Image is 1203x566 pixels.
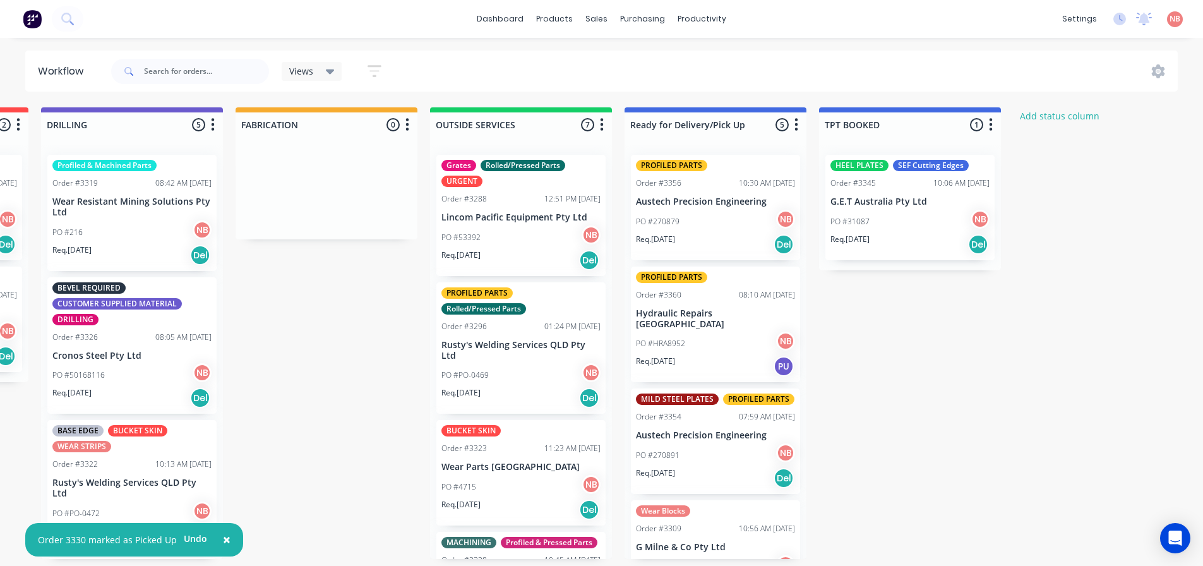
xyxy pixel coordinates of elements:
img: Factory [23,9,42,28]
p: Req. [DATE] [52,387,92,399]
div: 07:59 AM [DATE] [739,411,795,423]
p: Rusty's Welding Services QLD Pty Ltd [441,340,601,361]
div: Order #3356 [636,178,681,189]
div: NB [582,475,601,494]
p: Rusty's Welding Services QLD Pty Ltd [52,478,212,499]
div: PROFILED PARTS [636,160,707,171]
p: PO #53392 [441,232,481,243]
div: HEEL PLATESSEF Cutting EdgesOrder #334510:06 AM [DATE]G.E.T Australia Pty LtdPO #31087NBReq.[DATE... [825,155,995,260]
div: NB [582,226,601,244]
div: 08:42 AM [DATE] [155,178,212,189]
div: 10:06 AM [DATE] [933,178,990,189]
div: NB [971,210,990,229]
input: Search for orders... [144,59,269,84]
div: MACHINING [441,537,496,548]
div: NB [582,363,601,382]
p: Wear Parts [GEOGRAPHIC_DATA] [441,462,601,473]
div: PROFILED PARTSOrder #336008:10 AM [DATE]Hydraulic Repairs [GEOGRAPHIC_DATA]PO #HRA8952NBReq.[DATE]PU [631,267,800,383]
p: PO #270891 [636,450,679,461]
div: Order #3322 [52,459,98,470]
div: Rolled/Pressed Parts [481,160,565,171]
p: Lincom Pacific Equipment Pty Ltd [441,212,601,223]
div: BASE EDGEBUCKET SKINWEAR STRIPSOrder #332210:13 AM [DATE]Rusty's Welding Services QLD Pty LtdPO #... [47,420,217,552]
div: Order #3288 [441,193,487,205]
div: Profiled & Machined Parts [52,160,157,171]
div: Del [579,500,599,520]
div: 10:13 AM [DATE] [155,459,212,470]
div: Order #3354 [636,411,681,423]
div: products [530,9,579,28]
div: PROFILED PARTS [723,394,794,405]
div: 01:24 PM [DATE] [544,321,601,332]
div: 12:51 PM [DATE] [544,193,601,205]
div: GratesRolled/Pressed PartsURGENTOrder #328812:51 PM [DATE]Lincom Pacific Equipment Pty LtdPO #533... [436,155,606,276]
p: Req. [DATE] [636,356,675,367]
div: 11:23 AM [DATE] [544,443,601,454]
div: PU [774,356,794,376]
div: PROFILED PARTSRolled/Pressed PartsOrder #329601:24 PM [DATE]Rusty's Welding Services QLD Pty LtdP... [436,282,606,414]
div: NB [776,332,795,351]
p: PO #HRA8952 [636,338,685,349]
div: PROFILED PARTS [636,272,707,283]
div: Del [579,250,599,270]
div: Order #3338 [441,555,487,566]
p: Hydraulic Repairs [GEOGRAPHIC_DATA] [636,308,795,330]
div: Order #3360 [636,289,681,301]
div: Order #3309 [636,523,681,534]
div: Order #3319 [52,178,98,189]
p: Req. [DATE] [636,467,675,479]
div: Del [774,234,794,255]
div: SEF Cutting Edges [893,160,969,171]
p: Wear Resistant Mining Solutions Pty Ltd [52,196,212,218]
p: PO #216 [52,227,83,238]
p: Req. [DATE] [636,234,675,245]
p: PO #4715 [441,481,476,493]
div: Del [190,245,210,265]
div: 10:56 AM [DATE] [739,523,795,534]
div: MILD STEEL PLATESPROFILED PARTSOrder #335407:59 AM [DATE]Austech Precision EngineeringPO #270891N... [631,388,800,494]
div: CUSTOMER SUPPLIED MATERIAL [52,298,182,310]
p: PO #31087 [830,216,870,227]
div: MILD STEEL PLATES [636,394,719,405]
div: Del [774,468,794,488]
div: BASE EDGE [52,425,104,437]
div: 10:45 AM [DATE] [544,555,601,566]
div: NB [776,210,795,229]
div: Order #3345 [830,178,876,189]
div: BUCKET SKIN [108,425,167,437]
p: Cronos Steel Pty Ltd [52,351,212,361]
span: Views [289,64,313,78]
div: NB [193,220,212,239]
p: Req. [DATE] [441,387,481,399]
p: Austech Precision Engineering [636,430,795,441]
div: settings [1056,9,1103,28]
p: G.E.T Australia Pty Ltd [830,196,990,207]
div: BEVEL REQUIREDCUSTOMER SUPPLIED MATERIALDRILLINGOrder #332608:05 AM [DATE]Cronos Steel Pty LtdPO ... [47,277,217,414]
div: BUCKET SKIN [441,425,501,437]
div: Grates [441,160,476,171]
div: DRILLING [52,314,99,325]
div: 08:05 AM [DATE] [155,332,212,343]
div: Rolled/Pressed Parts [441,303,526,315]
a: dashboard [470,9,530,28]
div: 08:10 AM [DATE] [739,289,795,301]
button: Add status column [1014,107,1106,124]
button: Close [210,525,243,555]
div: Order #3326 [52,332,98,343]
div: PROFILED PARTSOrder #335610:30 AM [DATE]Austech Precision EngineeringPO #270879NBReq.[DATE]Del [631,155,800,260]
div: URGENT [441,176,482,187]
div: Profiled & Machined PartsOrder #331908:42 AM [DATE]Wear Resistant Mining Solutions Pty LtdPO #216... [47,155,217,271]
p: PO #PO-0469 [441,370,489,381]
p: PO #270879 [636,216,679,227]
p: Req. [DATE] [441,499,481,510]
p: Req. [DATE] [830,234,870,245]
div: purchasing [614,9,671,28]
p: Req. [DATE] [52,244,92,256]
div: Order #3296 [441,321,487,332]
div: Del [968,234,988,255]
div: Open Intercom Messenger [1160,523,1190,553]
div: BEVEL REQUIRED [52,282,126,294]
div: HEEL PLATES [830,160,889,171]
p: PO #50168116 [52,370,105,381]
p: G Milne & Co Pty Ltd [636,542,795,553]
